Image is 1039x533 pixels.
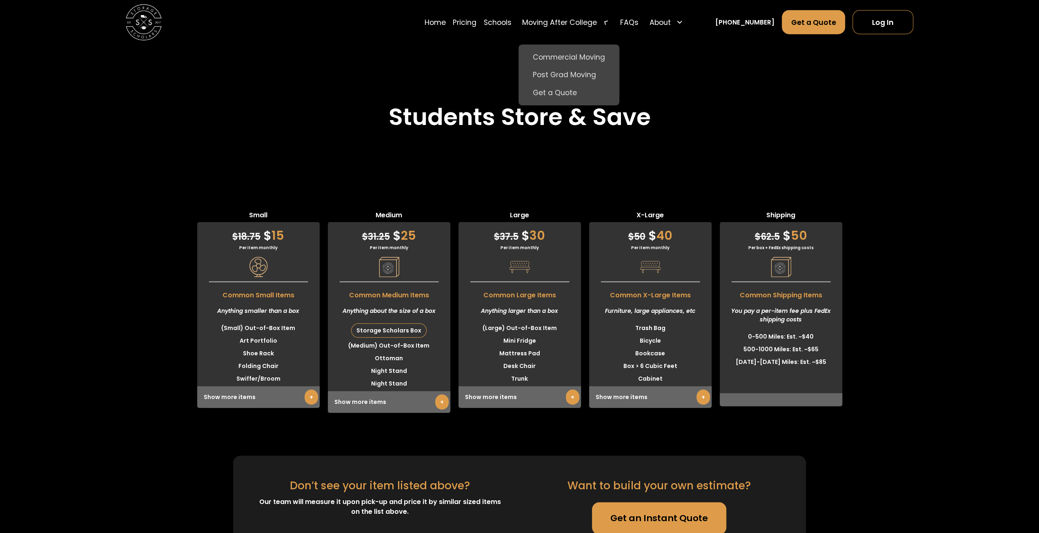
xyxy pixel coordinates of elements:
[197,360,320,372] li: Folding Chair
[458,335,581,347] li: Mini Fridge
[328,365,450,377] li: Night Stand
[715,18,774,27] a: [PHONE_NUMBER]
[696,390,710,405] a: +
[755,230,780,243] span: 62.5
[628,230,645,243] span: 50
[328,391,450,413] div: Show more items
[589,386,712,408] div: Show more items
[197,300,320,322] div: Anything smaller than a box
[771,257,791,277] img: Pricing Category Icon
[352,324,426,337] div: Storage Scholars Box
[458,372,581,385] li: Trunk
[458,300,581,322] div: Anything larger than a box
[494,230,518,243] span: 37.5
[362,230,390,243] span: 31.25
[522,84,616,102] a: Get a Quote
[263,227,271,244] span: $
[620,10,639,35] a: FAQs
[458,245,581,251] div: Per item monthly
[458,322,581,335] li: (Large) Out-of-Box Item
[494,230,500,243] span: $
[628,230,634,243] span: $
[589,335,712,347] li: Bicycle
[521,227,530,244] span: $
[720,356,842,368] li: [DATE]-[DATE] Miles: Est. ~$85
[435,395,449,410] a: +
[453,10,476,35] a: Pricing
[126,4,162,40] img: Storage Scholars main logo
[197,335,320,347] li: Art Portfolio
[458,360,581,372] li: Desk Chair
[566,390,579,405] a: +
[567,477,751,493] div: Want to build your own estimate?
[720,245,842,251] div: Per box + FedEx shipping costs
[425,10,446,35] a: Home
[589,347,712,360] li: Bookcase
[328,339,450,352] li: (Medium) Out-of-Box Item
[393,227,401,244] span: $
[720,286,842,300] span: Common Shipping Items
[362,230,368,243] span: $
[640,257,661,277] img: Pricing Category Icon
[197,386,320,408] div: Show more items
[648,227,656,244] span: $
[248,257,269,277] img: Pricing Category Icon
[589,322,712,335] li: Trash Bag
[232,230,260,243] span: 18.75
[328,377,450,390] li: Night Stand
[755,230,761,243] span: $
[522,17,597,28] div: Moving After College
[720,222,842,245] div: 50
[518,10,613,35] div: Moving After College
[720,343,842,356] li: 500-1000 Miles: Est. ~$65
[589,372,712,385] li: Cabinet
[328,352,450,365] li: Ottoman
[720,300,842,330] div: You pay a per-item fee plus FedEx shipping costs
[458,210,581,222] span: Large
[458,286,581,300] span: Common Large Items
[197,286,320,300] span: Common Small Items
[589,360,712,372] li: Box > 6 Cubic Feet
[509,257,530,277] img: Pricing Category Icon
[290,477,470,493] div: Don’t see your item listed above?
[589,245,712,251] div: Per item monthly
[328,300,450,322] div: Anything about the size of a box
[782,10,845,34] a: Get a Quote
[518,45,619,105] nav: Moving After College
[328,286,450,300] span: Common Medium Items
[720,210,842,222] span: Shipping
[197,245,320,251] div: Per item monthly
[720,330,842,343] li: 0-500 Miles: Est. ~$40
[522,48,616,66] a: Commercial Moving
[589,222,712,245] div: 40
[389,103,651,131] h2: Students Store & Save
[328,210,450,222] span: Medium
[522,66,616,84] a: Post Grad Moving
[484,10,512,35] a: Schools
[379,257,399,277] img: Pricing Category Icon
[458,386,581,408] div: Show more items
[589,286,712,300] span: Common X-Large Items
[197,210,320,222] span: Small
[649,17,670,28] div: About
[458,347,581,360] li: Mattress Pad
[646,10,687,35] div: About
[589,210,712,222] span: X-Large
[232,230,238,243] span: $
[197,322,320,335] li: (Small) Out-of-Box Item
[255,497,505,517] div: Our team will measure it upon pick-up and price it by similar sized items on the list above.
[328,222,450,245] div: 25
[589,300,712,322] div: Furniture, large appliances, etc
[852,10,913,34] a: Log In
[458,222,581,245] div: 30
[305,390,318,405] a: +
[197,347,320,360] li: Shoe Rack
[197,222,320,245] div: 15
[197,372,320,385] li: Swiffer/Broom
[783,227,791,244] span: $
[328,245,450,251] div: Per item monthly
